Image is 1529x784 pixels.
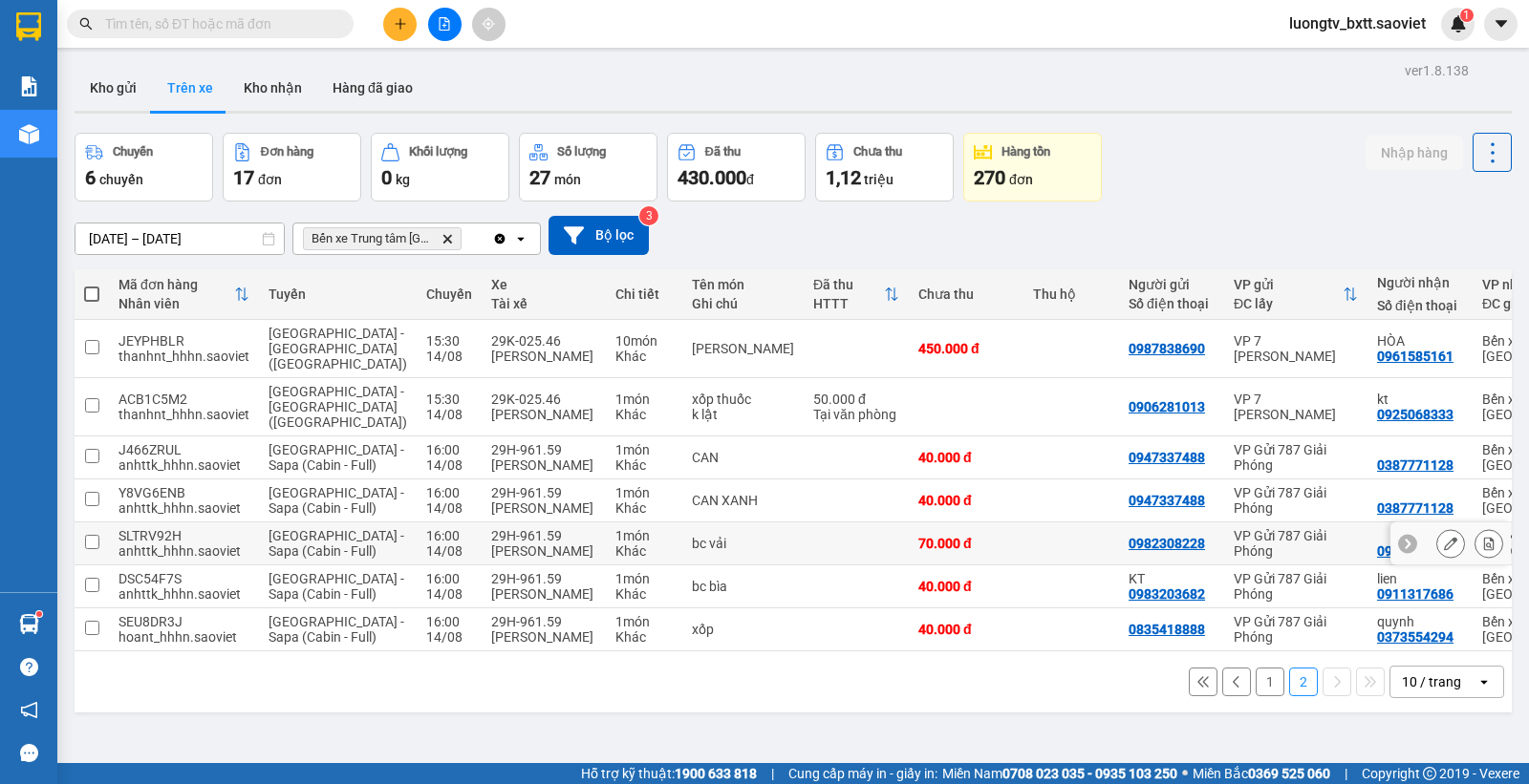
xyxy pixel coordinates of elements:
[1129,493,1205,508] div: 0947337488
[918,536,1014,551] div: 70.000 đ
[118,349,249,364] div: thanhnt_hhhn.saoviet
[1224,269,1367,320] th: Toggle SortBy
[233,166,254,189] span: 17
[20,744,38,762] span: message
[705,145,741,159] div: Đã thu
[1182,770,1188,777] span: ⚪️
[426,349,472,364] div: 14/08
[1405,60,1469,81] div: ver 1.8.138
[1234,296,1343,311] div: ĐC lấy
[312,231,434,246] span: Bến xe Trung tâm Lào Cai
[1377,614,1463,629] div: quynh
[269,528,404,559] span: [GEOGRAPHIC_DATA] - Sapa (Cabin - Full)
[269,485,404,516] span: [GEOGRAPHIC_DATA] - Sapa (Cabin - Full)
[113,145,153,159] div: Chuyến
[1129,450,1205,465] div: 0947337488
[426,485,472,500] div: 16:00
[85,166,96,189] span: 6
[269,571,404,602] span: [GEOGRAPHIC_DATA] - Sapa (Cabin - Full)
[472,8,506,41] button: aim
[491,543,596,559] div: [PERSON_NAME]
[491,296,596,311] div: Tài xế
[918,493,1014,508] div: 40.000 đ
[99,172,143,187] span: chuyến
[1129,399,1205,414] div: 0906281013
[269,384,407,430] span: [GEOGRAPHIC_DATA] - [GEOGRAPHIC_DATA] ([GEOGRAPHIC_DATA])
[1377,333,1463,349] div: HÒA
[491,457,596,473] div: [PERSON_NAME]
[1129,536,1205,551] div: 0982308228
[1129,622,1205,637] div: 0835418888
[1274,11,1441,35] span: luongtv_bxtt.saoviet
[942,763,1177,784] span: Miền Nam
[1366,136,1463,170] button: Nhập hàng
[513,231,528,246] svg: open
[813,407,899,422] div: Tại văn phòng
[1377,571,1463,586] div: lien
[974,166,1005,189] span: 270
[1377,407,1454,422] div: 0925068333
[118,442,249,457] div: J466ZRUL
[615,614,673,629] div: 1 món
[864,172,894,187] span: triệu
[1377,629,1454,645] div: 0373554294
[813,277,884,292] div: Đã thu
[118,392,249,407] div: ACB1C5M2
[491,528,596,543] div: 29H-961.59
[692,392,794,407] div: xốp thuốc
[1009,172,1033,187] span: đơn
[1234,485,1358,516] div: VP Gửi 787 Giải Phóng
[615,586,673,602] div: Khác
[788,763,937,784] span: Cung cấp máy in - giấy in:
[692,536,794,551] div: bc vải
[615,500,673,516] div: Khác
[615,528,673,543] div: 1 món
[426,500,472,516] div: 14/08
[426,614,472,629] div: 16:00
[491,442,596,457] div: 29H-961.59
[615,392,673,407] div: 1 món
[918,286,1014,302] div: Chưa thu
[1193,763,1330,784] span: Miền Bắc
[1234,528,1358,559] div: VP Gửi 787 Giải Phóng
[615,407,673,422] div: Khác
[804,269,909,320] th: Toggle SortBy
[20,701,38,719] span: notification
[491,614,596,629] div: 29H-961.59
[615,629,673,645] div: Khác
[118,296,234,311] div: Nhân viên
[692,622,794,637] div: xốp
[1256,667,1284,696] button: 1
[1484,8,1518,41] button: caret-down
[918,579,1014,594] div: 40.000 đ
[491,392,596,407] div: 29K-025.46
[303,227,462,250] span: Bến xe Trung tâm Lào Cai, close by backspace
[75,223,284,254] input: Select a date range.
[317,65,428,111] button: Hàng đã giao
[482,17,495,31] span: aim
[1436,529,1465,558] div: Sửa đơn hàng
[918,341,1014,356] div: 450.000 đ
[771,763,774,784] span: |
[426,586,472,602] div: 14/08
[581,763,757,784] span: Hỗ trợ kỹ thuật:
[1377,457,1454,473] div: 0387771128
[815,133,954,201] button: Chưa thu1,12 triệu
[1377,543,1454,559] div: 0976828311
[492,231,507,246] svg: Clear all
[963,133,1102,201] button: Hàng tồn270đơn
[16,12,41,41] img: logo-vxr
[853,145,902,159] div: Chưa thu
[746,172,754,187] span: đ
[269,442,404,473] span: [GEOGRAPHIC_DATA] - Sapa (Cabin - Full)
[491,277,596,292] div: Xe
[269,326,407,371] span: [GEOGRAPHIC_DATA] - [GEOGRAPHIC_DATA] ([GEOGRAPHIC_DATA])
[692,296,794,311] div: Ghi chú
[692,579,794,594] div: bc bìa
[426,457,472,473] div: 14/08
[426,528,472,543] div: 16:00
[118,528,249,543] div: SLTRV92H
[269,614,404,645] span: [GEOGRAPHIC_DATA] - Sapa (Cabin - Full)
[1234,442,1358,473] div: VP Gửi 787 Giải Phóng
[692,493,794,508] div: CAN XANH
